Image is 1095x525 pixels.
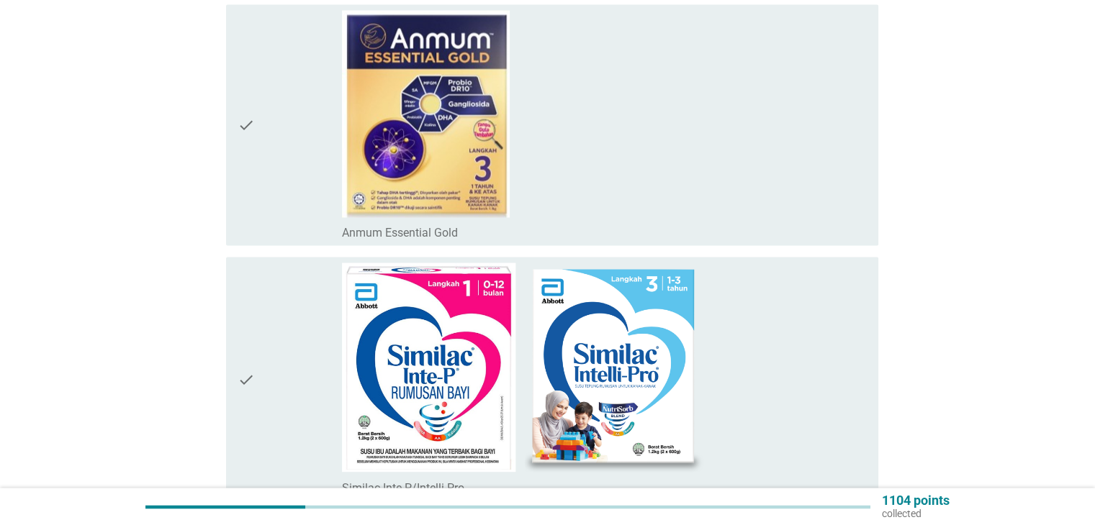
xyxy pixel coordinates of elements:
i: check [238,262,255,495]
img: 5c84b41a-a7b9-431f-929c-148ac30a8768-anmyun-gold.jpg [342,10,510,217]
p: collected [882,506,950,519]
label: Similac Inte-P/Intelli-Pro [342,480,464,495]
label: Anmum Essential Gold [342,225,458,239]
img: f287f119-6071-4df9-b503-4b4fa1e1cccb-similac-in-pro.png [342,262,706,472]
p: 1104 points [882,493,950,506]
i: check [238,10,255,239]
